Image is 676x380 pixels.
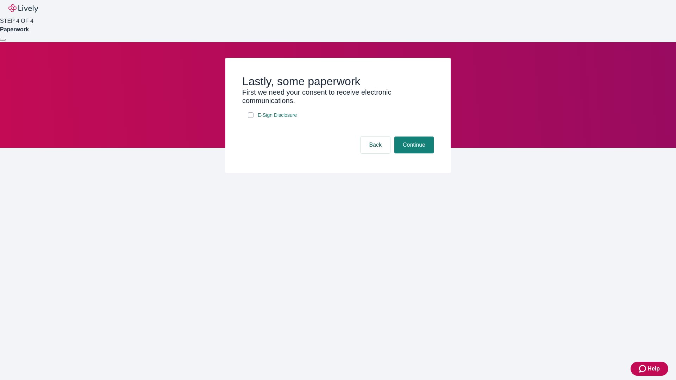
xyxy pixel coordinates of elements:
span: E-Sign Disclosure [258,112,297,119]
img: Lively [8,4,38,13]
a: e-sign disclosure document [256,111,298,120]
button: Continue [394,137,434,153]
h3: First we need your consent to receive electronic communications. [242,88,434,105]
svg: Zendesk support icon [639,365,647,373]
h2: Lastly, some paperwork [242,75,434,88]
span: Help [647,365,660,373]
button: Zendesk support iconHelp [631,362,668,376]
button: Back [361,137,390,153]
